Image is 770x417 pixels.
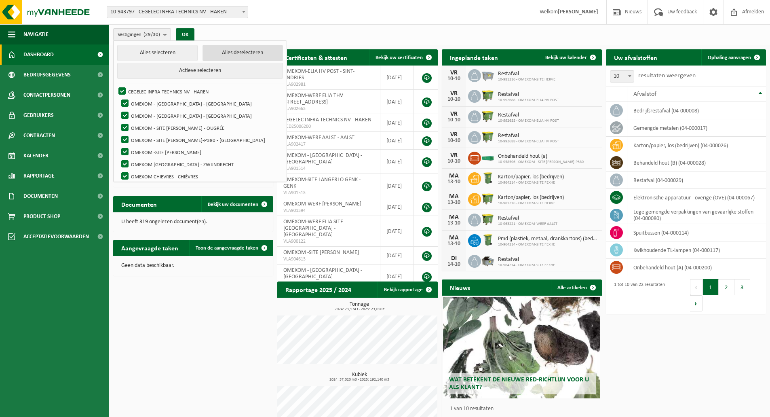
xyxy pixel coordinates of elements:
[627,206,766,224] td: lege gemengde verpakkingen van gevaarlijke stoffen (04-000080)
[23,186,58,206] span: Documenten
[627,241,766,259] td: kwikhoudende TL-lampen (04-000117)
[446,179,462,185] div: 13-10
[380,114,413,132] td: [DATE]
[23,44,54,65] span: Dashboard
[498,242,598,247] span: 10-964214 - OMEXOM-SITE FEXHE
[498,236,598,242] span: Pmd (plastiek, metaal, drankkartons) (bedrijven)
[23,226,89,247] span: Acceptatievoorwaarden
[281,378,437,382] span: 2024: 37,020 m3 - 2025: 192,140 m3
[380,216,413,247] td: [DATE]
[545,55,587,60] span: Bekijk uw kalender
[734,279,750,295] button: 3
[121,219,265,225] p: U heeft 319 ongelezen document(en).
[281,372,437,382] h3: Kubiek
[446,255,462,262] div: DI
[446,152,462,159] div: VR
[117,63,283,79] button: Actieve selecteren
[203,45,283,61] button: Alles deselecteren
[120,170,283,182] label: OMEXOM CHIEVRES - CHIÈVRES
[446,76,462,82] div: 10-10
[283,207,374,214] span: VLA901394
[443,297,600,398] a: Wat betekent de nieuwe RED-richtlijn voor u als klant?
[701,49,765,66] a: Ophaling aanvragen
[498,112,559,119] span: Restafval
[23,125,55,146] span: Contracten
[283,190,374,196] span: VLA901513
[481,233,495,247] img: WB-0240-HPE-GN-50
[283,106,374,112] span: VLA902663
[719,279,734,295] button: 2
[281,302,437,311] h3: Tonnage
[498,91,559,98] span: Restafval
[380,247,413,265] td: [DATE]
[446,159,462,164] div: 10-10
[446,90,462,97] div: VR
[627,102,766,119] td: bedrijfsrestafval (04-000008)
[481,192,495,205] img: WB-1100-HPE-GN-50
[446,200,462,205] div: 13-10
[283,141,374,148] span: VLA902417
[690,295,702,311] button: Next
[558,9,598,15] strong: [PERSON_NAME]
[113,28,171,40] button: Vestigingen(29/30)
[481,109,495,123] img: WB-1100-HPE-GN-50
[283,177,361,189] span: OMEXOM-SITE LANGERLO GENK - GENK
[380,132,413,150] td: [DATE]
[23,65,71,85] span: Bedrijfsgegevens
[107,6,248,18] span: 10-943797 - CEGELEC INFRA TECHNICS NV - HAREN
[120,110,283,122] label: OMEXOM - [GEOGRAPHIC_DATA] - [GEOGRAPHIC_DATA]
[690,279,703,295] button: Previous
[23,146,49,166] span: Kalender
[481,89,495,102] img: WB-1100-HPE-GN-50
[446,97,462,102] div: 10-10
[627,137,766,154] td: karton/papier, los (bedrijven) (04-000026)
[283,93,343,105] span: OMEXOM-WERF ELIA THV [STREET_ADDRESS]
[23,166,55,186] span: Rapportage
[446,241,462,247] div: 13-10
[281,307,437,311] span: 2024: 23,174 t - 2025: 23,050 t
[201,196,272,212] a: Bekijk uw documenten
[703,279,719,295] button: 1
[498,160,584,165] span: 10-958596 - OMEXOM - SITE [PERSON_NAME]-P380
[117,45,198,61] button: Alles selecteren
[498,133,559,139] span: Restafval
[283,68,354,81] span: OMEXOM-ELIA HV POST - SINT-ANDRIES
[446,235,462,241] div: MA
[283,152,362,165] span: OMEXOM - [GEOGRAPHIC_DATA] - [GEOGRAPHIC_DATA]
[708,55,751,60] span: Ophaling aanvragen
[481,171,495,185] img: WB-0240-HPE-GN-50
[481,68,495,82] img: WB-2500-GAL-GY-01
[117,85,283,97] label: CEGELEC INFRA TECHNICS NV - HAREN
[539,49,601,66] a: Bekijk uw kalender
[380,174,413,198] td: [DATE]
[283,256,374,262] span: VLA904613
[498,153,584,160] span: Onbehandeld hout (a)
[446,138,462,144] div: 10-10
[498,215,557,222] span: Restafval
[120,158,283,170] label: OMEXOM [GEOGRAPHIC_DATA] - ZWIJNDRECHT
[208,202,258,207] span: Bekijk uw documenten
[610,71,634,82] span: 10
[481,212,495,226] img: WB-1100-HPE-GN-50
[189,240,272,256] a: Toon de aangevraagde taken
[498,180,564,185] span: 10-964214 - OMEXOM-SITE FEXHE
[498,174,564,180] span: Karton/papier, los (bedrijven)
[196,246,258,251] span: Toon de aangevraagde taken
[449,377,589,391] span: Wat betekent de nieuwe RED-richtlijn voor u als klant?
[627,119,766,137] td: gemengde metalen (04-000017)
[446,220,462,226] div: 13-10
[283,238,374,245] span: VLA900122
[120,146,283,158] label: OMEXOM -SITE [PERSON_NAME]
[627,189,766,206] td: elektronische apparatuur - overige (OVE) (04-000067)
[176,28,194,41] button: OK
[283,81,374,88] span: VLA902981
[627,171,766,189] td: restafval (04-000029)
[627,154,766,171] td: behandeld hout (B) (04-000028)
[283,219,343,238] span: OMEXOM-WERF ELIA SITE [GEOGRAPHIC_DATA] - [GEOGRAPHIC_DATA]
[498,222,557,226] span: 10-963221 - OMEXOM-WERF AALST
[23,24,49,44] span: Navigatie
[283,123,374,130] span: RED25006200
[446,131,462,138] div: VR
[446,173,462,179] div: MA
